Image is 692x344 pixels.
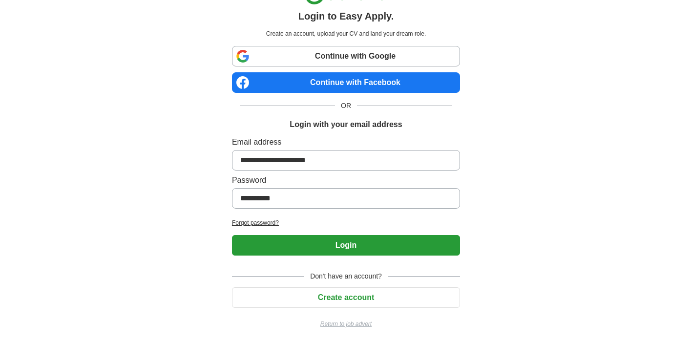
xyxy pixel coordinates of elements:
[232,320,460,328] a: Return to job advert
[335,101,357,111] span: OR
[232,287,460,308] button: Create account
[232,136,460,148] label: Email address
[290,119,402,130] h1: Login with your email address
[298,9,394,23] h1: Login to Easy Apply.
[232,235,460,256] button: Login
[304,271,388,281] span: Don't have an account?
[232,174,460,186] label: Password
[232,72,460,93] a: Continue with Facebook
[232,293,460,301] a: Create account
[232,46,460,66] a: Continue with Google
[234,29,458,38] p: Create an account, upload your CV and land your dream role.
[232,218,460,227] a: Forgot password?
